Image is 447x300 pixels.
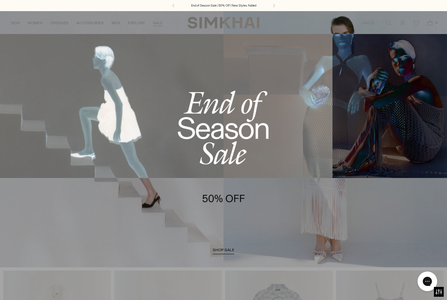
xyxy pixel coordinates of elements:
button: SGD $ [362,16,380,30]
a: Open search modal [382,16,395,29]
a: WOMEN [27,16,43,30]
span: 0 [433,20,439,26]
a: SIMKHAI [188,16,259,29]
a: MEN [112,16,120,30]
a: EXPLORE [128,16,145,30]
a: Open cart modal [423,16,437,29]
a: NEW [11,16,20,30]
a: ACCESSORIES [76,16,104,30]
a: DRESSES [50,16,68,30]
iframe: Gorgias live chat messenger [414,269,440,293]
a: SALE [153,16,163,30]
a: Wishlist [410,16,423,29]
a: Go to the account page [396,16,409,29]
